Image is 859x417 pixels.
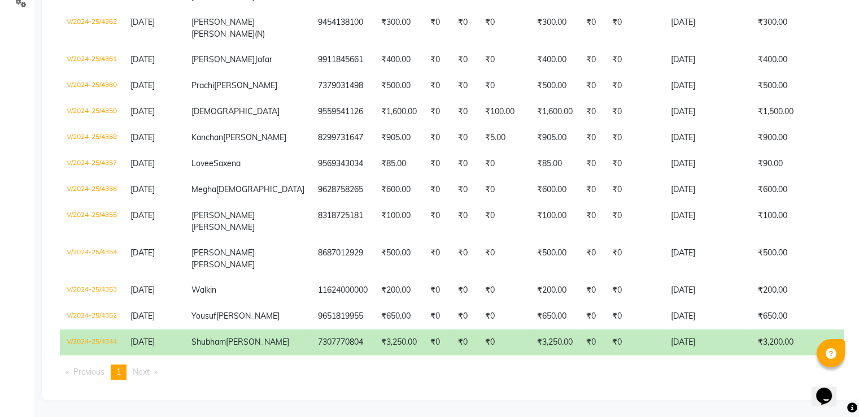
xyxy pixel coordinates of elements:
[605,47,664,73] td: ₹0
[60,277,124,303] td: V/2024-25/4353
[478,177,530,203] td: ₹0
[424,240,451,277] td: ₹0
[751,240,838,277] td: ₹500.00
[751,99,838,125] td: ₹1,500.00
[751,203,838,240] td: ₹100.00
[605,99,664,125] td: ₹0
[60,177,124,203] td: V/2024-25/4356
[130,311,155,321] span: [DATE]
[478,329,530,355] td: ₹0
[605,240,664,277] td: ₹0
[60,240,124,277] td: V/2024-25/4354
[530,303,579,329] td: ₹650.00
[374,10,424,47] td: ₹300.00
[191,132,223,142] span: Kanchan
[311,99,374,125] td: 9559541126
[530,10,579,47] td: ₹300.00
[664,303,751,329] td: [DATE]
[478,240,530,277] td: ₹0
[130,80,155,90] span: [DATE]
[374,125,424,151] td: ₹905.00
[191,29,265,39] span: [PERSON_NAME](N)
[424,329,451,355] td: ₹0
[579,151,605,177] td: ₹0
[664,10,751,47] td: [DATE]
[216,311,280,321] span: [PERSON_NAME]
[130,337,155,347] span: [DATE]
[530,240,579,277] td: ₹500.00
[374,240,424,277] td: ₹500.00
[605,73,664,99] td: ₹0
[451,277,478,303] td: ₹0
[751,303,838,329] td: ₹650.00
[605,151,664,177] td: ₹0
[73,367,104,377] span: Previous
[605,303,664,329] td: ₹0
[374,177,424,203] td: ₹600.00
[424,10,451,47] td: ₹0
[424,277,451,303] td: ₹0
[664,240,751,277] td: [DATE]
[579,277,605,303] td: ₹0
[424,47,451,73] td: ₹0
[751,329,838,355] td: ₹3,200.00
[605,10,664,47] td: ₹0
[579,10,605,47] td: ₹0
[311,73,374,99] td: 7379031498
[255,54,272,64] span: Jafar
[60,99,124,125] td: V/2024-25/4359
[374,203,424,240] td: ₹100.00
[60,73,124,99] td: V/2024-25/4360
[60,203,124,240] td: V/2024-25/4355
[579,125,605,151] td: ₹0
[751,151,838,177] td: ₹90.00
[191,285,216,295] span: Walkin
[478,73,530,99] td: ₹0
[605,277,664,303] td: ₹0
[478,277,530,303] td: ₹0
[374,329,424,355] td: ₹3,250.00
[311,47,374,73] td: 9911845661
[451,151,478,177] td: ₹0
[311,329,374,355] td: 7307770804
[374,303,424,329] td: ₹650.00
[191,311,216,321] span: Yousuf
[451,177,478,203] td: ₹0
[751,177,838,203] td: ₹600.00
[424,151,451,177] td: ₹0
[130,285,155,295] span: [DATE]
[664,125,751,151] td: [DATE]
[374,99,424,125] td: ₹1,600.00
[374,151,424,177] td: ₹85.00
[605,203,664,240] td: ₹0
[191,210,255,232] span: [PERSON_NAME] [PERSON_NAME]
[664,329,751,355] td: [DATE]
[311,151,374,177] td: 9569343034
[130,54,155,64] span: [DATE]
[530,73,579,99] td: ₹500.00
[579,303,605,329] td: ₹0
[664,203,751,240] td: [DATE]
[530,203,579,240] td: ₹100.00
[311,177,374,203] td: 9628758265
[530,177,579,203] td: ₹600.00
[191,259,255,270] span: [PERSON_NAME]
[213,158,241,168] span: Saxena
[191,184,216,194] span: Megha
[191,106,280,116] span: [DEMOGRAPHIC_DATA]
[478,10,530,47] td: ₹0
[579,203,605,240] td: ₹0
[60,10,124,47] td: V/2024-25/4362
[424,99,451,125] td: ₹0
[664,151,751,177] td: [DATE]
[451,329,478,355] td: ₹0
[191,247,255,258] span: [PERSON_NAME]
[530,151,579,177] td: ₹85.00
[751,73,838,99] td: ₹500.00
[424,203,451,240] td: ₹0
[478,125,530,151] td: ₹5.00
[130,158,155,168] span: [DATE]
[130,184,155,194] span: [DATE]
[424,125,451,151] td: ₹0
[451,47,478,73] td: ₹0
